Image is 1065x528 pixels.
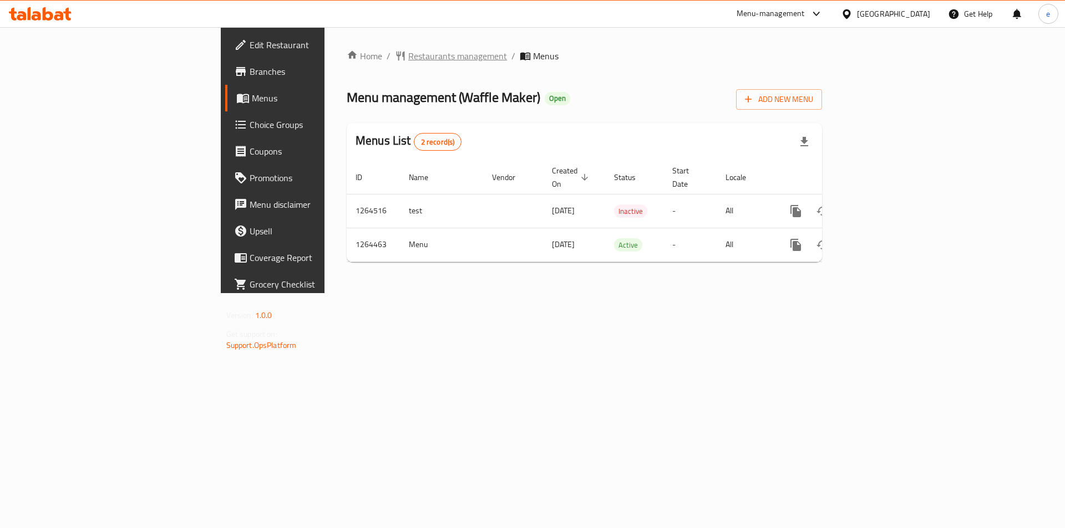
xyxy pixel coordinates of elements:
td: Menu [400,228,483,262]
span: Menus [533,49,559,63]
a: Coupons [225,138,399,165]
span: e [1046,8,1050,20]
span: Open [545,94,570,103]
td: - [663,228,717,262]
span: Version: [226,308,253,322]
nav: breadcrumb [347,49,822,63]
span: Edit Restaurant [250,38,390,52]
span: Inactive [614,205,647,218]
span: Coupons [250,145,390,158]
span: Created On [552,164,592,191]
button: Add New Menu [736,89,822,110]
a: Menu disclaimer [225,191,399,218]
span: [DATE] [552,203,575,218]
a: Menus [225,85,399,111]
span: Locale [726,171,760,184]
button: more [783,232,809,258]
span: Menu disclaimer [250,198,390,211]
div: Menu-management [737,7,805,20]
a: Grocery Checklist [225,271,399,298]
a: Upsell [225,218,399,244]
span: Branches [250,65,390,78]
span: Add New Menu [745,93,813,106]
div: [GEOGRAPHIC_DATA] [857,8,930,20]
a: Promotions [225,165,399,191]
h2: Menus List [356,132,461,151]
button: more [783,198,809,224]
button: Change Status [809,198,836,224]
a: Restaurants management [395,49,507,63]
span: Menus [252,91,390,105]
div: Total records count [414,133,462,151]
span: Restaurants management [408,49,507,63]
span: Status [614,171,650,184]
span: Grocery Checklist [250,278,390,291]
td: All [717,194,774,228]
a: Branches [225,58,399,85]
span: Start Date [672,164,703,191]
div: Export file [791,129,818,155]
td: All [717,228,774,262]
span: Active [614,239,642,252]
span: Name [409,171,443,184]
span: Promotions [250,171,390,184]
span: ID [356,171,377,184]
span: 2 record(s) [414,137,461,147]
span: Menu management ( Waffle Maker ) [347,85,540,110]
table: enhanced table [347,161,898,262]
span: Choice Groups [250,118,390,131]
span: Get support on: [226,327,277,341]
span: [DATE] [552,237,575,252]
a: Support.OpsPlatform [226,338,297,352]
span: Coverage Report [250,251,390,264]
a: Coverage Report [225,244,399,271]
th: Actions [774,161,898,194]
div: Active [614,238,642,252]
span: 1.0.0 [255,308,272,322]
span: Vendor [492,171,530,184]
td: - [663,194,717,228]
li: / [511,49,515,63]
span: Upsell [250,224,390,238]
button: Change Status [809,232,836,258]
div: Open [545,92,570,105]
td: test [400,194,483,228]
a: Edit Restaurant [225,32,399,58]
a: Choice Groups [225,111,399,138]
